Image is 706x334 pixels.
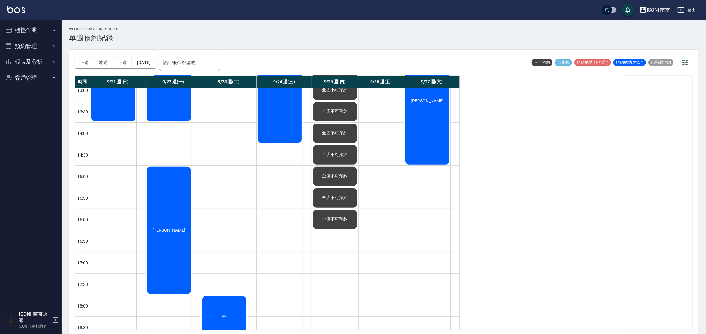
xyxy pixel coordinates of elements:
div: 9/21 週(日) [90,76,146,88]
h3: 單週預約紀錄 [69,34,119,42]
h5: ICONI 南京店家 [19,311,50,324]
button: 登出 [675,4,699,16]
button: save [622,4,634,16]
span: 已完成預約 [648,60,673,65]
span: 預約成功 (指定) [613,60,646,65]
div: 17:00 [75,252,90,273]
div: 9/24 週(三) [257,76,312,88]
span: 不可預約 [532,60,552,65]
span: [PERSON_NAME] [410,98,445,103]
h2: WEEK RESERVATION RECORDS [69,27,119,31]
div: 9/23 週(二) [201,76,257,88]
div: 9/22 週(一) [146,76,201,88]
div: 17:30 [75,273,90,295]
span: 全店不可預約 [321,109,349,114]
div: 9/25 週(四) [312,76,358,88]
div: ICONI 南京 [647,6,670,14]
span: 全店不可預約 [321,217,349,222]
span: 全店不可預約 [321,152,349,157]
div: 16:00 [75,209,90,230]
img: Person [5,314,17,326]
span: 林 [221,314,228,319]
div: 14:30 [75,144,90,165]
div: 15:30 [75,187,90,209]
div: 15:00 [75,165,90,187]
button: 預約管理 [2,38,59,54]
button: 下週 [113,57,132,68]
span: 預約成功 (不指定) [574,60,611,65]
img: Logo [7,6,25,13]
div: 14:00 [75,122,90,144]
button: 本週 [94,57,113,68]
button: 櫃檯作業 [2,22,59,38]
button: [DATE] [132,57,155,68]
button: 客戶管理 [2,70,59,86]
span: 待審核 [555,60,572,65]
span: 全店不可預約 [321,130,349,136]
div: 16:30 [75,230,90,252]
span: [PERSON_NAME] [151,228,187,233]
div: 9/26 週(五) [358,76,404,88]
div: 13:00 [75,79,90,101]
div: 時間 [75,76,90,88]
button: 報表及分析 [2,54,59,70]
span: 全店不可預約 [321,195,349,201]
p: ICONI店家預約表 [19,324,50,329]
div: 13:30 [75,101,90,122]
div: 18:00 [75,295,90,316]
button: ICONI 南京 [637,4,673,16]
span: 全店不可預約 [321,173,349,179]
button: 上週 [75,57,94,68]
span: 全店不可預約 [321,87,349,93]
div: 9/27 週(六) [404,76,460,88]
